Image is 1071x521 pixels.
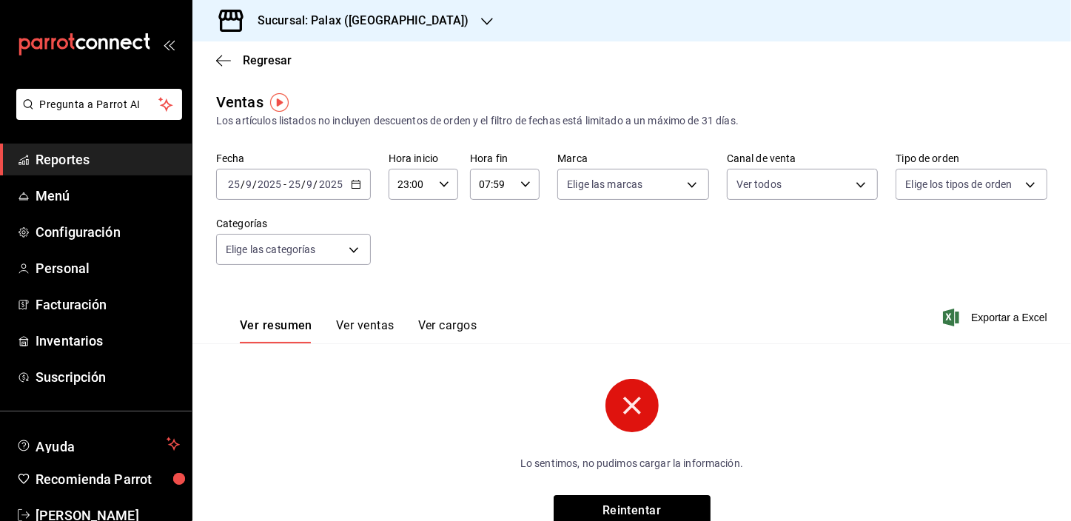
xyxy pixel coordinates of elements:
label: Hora fin [470,154,540,164]
label: Canal de venta [727,154,879,164]
p: Lo sentimos, no pudimos cargar la información. [428,456,836,471]
div: Ventas [216,91,263,113]
span: / [301,178,306,190]
button: Regresar [216,53,292,67]
span: Inventarios [36,331,180,351]
span: / [314,178,318,190]
span: Pregunta a Parrot AI [40,97,159,112]
span: Personal [36,258,180,278]
div: Los artículos listados no incluyen descuentos de orden y el filtro de fechas está limitado a un m... [216,113,1047,129]
span: Elige las marcas [567,177,642,192]
img: Tooltip marker [270,93,289,112]
div: navigation tabs [240,318,477,343]
button: open_drawer_menu [163,38,175,50]
label: Categorías [216,219,371,229]
input: ---- [257,178,282,190]
input: -- [245,178,252,190]
button: Ver ventas [336,318,395,343]
a: Pregunta a Parrot AI [10,107,182,123]
span: Ver todos [736,177,782,192]
input: ---- [318,178,343,190]
input: -- [288,178,301,190]
input: -- [306,178,314,190]
span: Recomienda Parrot [36,469,180,489]
span: Configuración [36,222,180,242]
label: Tipo de orden [896,154,1047,164]
span: - [283,178,286,190]
label: Fecha [216,154,371,164]
span: Ayuda [36,435,161,453]
label: Marca [557,154,709,164]
label: Hora inicio [389,154,458,164]
span: Regresar [243,53,292,67]
span: Suscripción [36,367,180,387]
input: -- [227,178,241,190]
span: / [252,178,257,190]
span: Elige los tipos de orden [905,177,1012,192]
button: Ver resumen [240,318,312,343]
button: Pregunta a Parrot AI [16,89,182,120]
span: Facturación [36,295,180,315]
button: Ver cargos [418,318,477,343]
button: Exportar a Excel [946,309,1047,326]
h3: Sucursal: Palax ([GEOGRAPHIC_DATA]) [246,12,469,30]
span: Elige las categorías [226,242,316,257]
span: / [241,178,245,190]
span: Reportes [36,149,180,169]
span: Menú [36,186,180,206]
